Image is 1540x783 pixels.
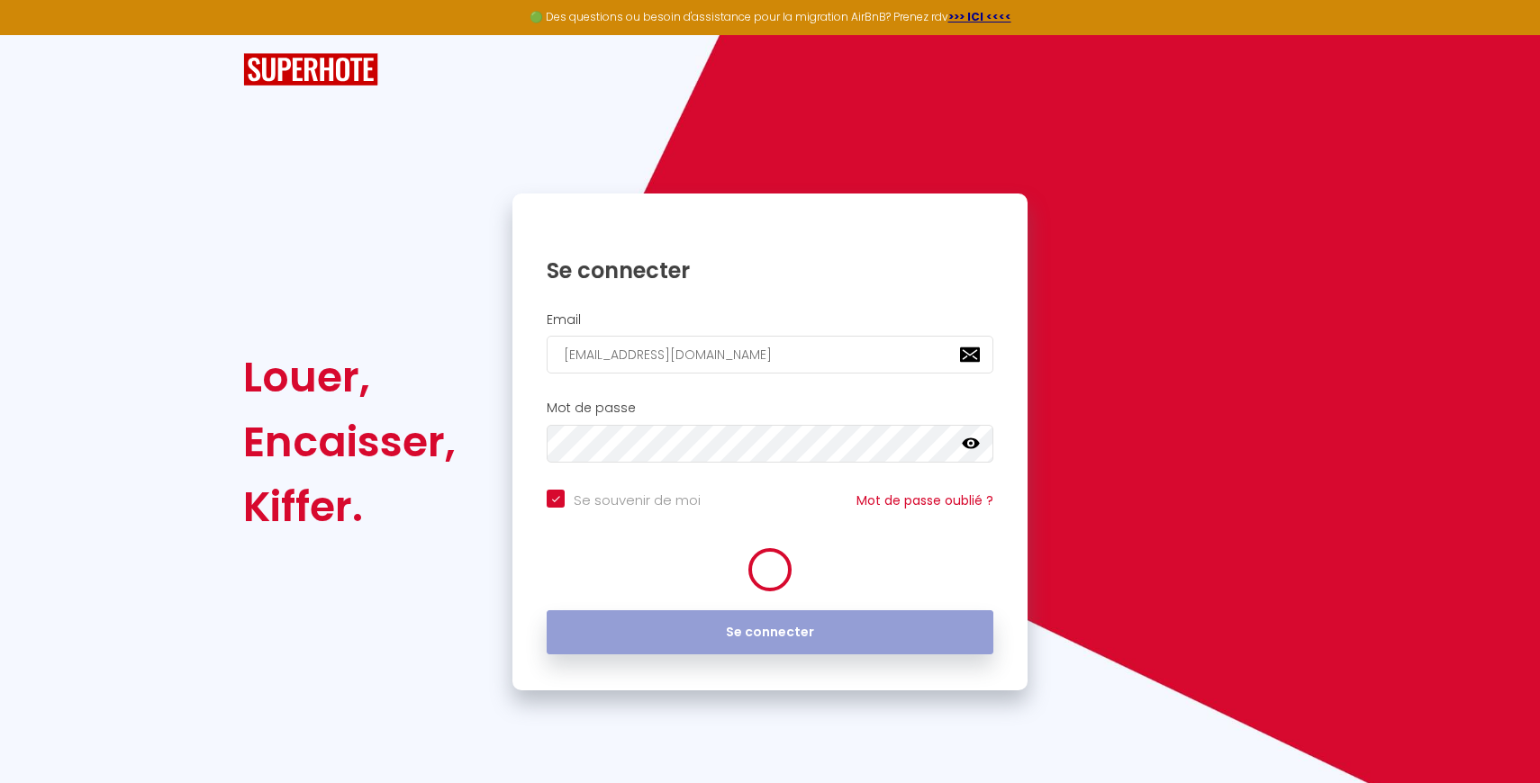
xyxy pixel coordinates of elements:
h2: Mot de passe [547,400,993,416]
a: Mot de passe oublié ? [856,491,993,509]
div: Kiffer. [243,474,456,539]
h1: Se connecter [547,256,993,284]
button: Se connecter [547,610,993,655]
div: Louer, [243,345,456,409]
div: Encaisser, [243,409,456,474]
a: >>> ICI <<<< [948,9,1011,24]
input: Ton Email [547,336,993,373]
img: SuperHote logo [243,53,378,86]
h2: Email [547,312,993,328]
